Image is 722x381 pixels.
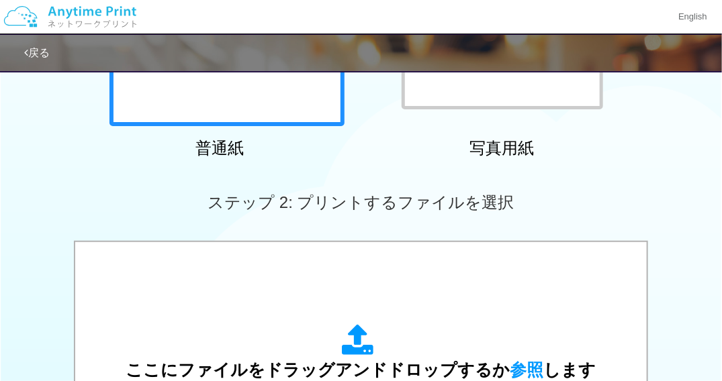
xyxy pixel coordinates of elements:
[24,47,50,58] a: 戻る
[126,360,596,379] span: ここにファイルをドラッグアンドドロップするか します
[385,140,620,157] h2: 写真用紙
[510,360,544,379] span: 参照
[208,193,514,211] span: ステップ 2: プリントするファイルを選択
[103,140,338,157] h2: 普通紙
